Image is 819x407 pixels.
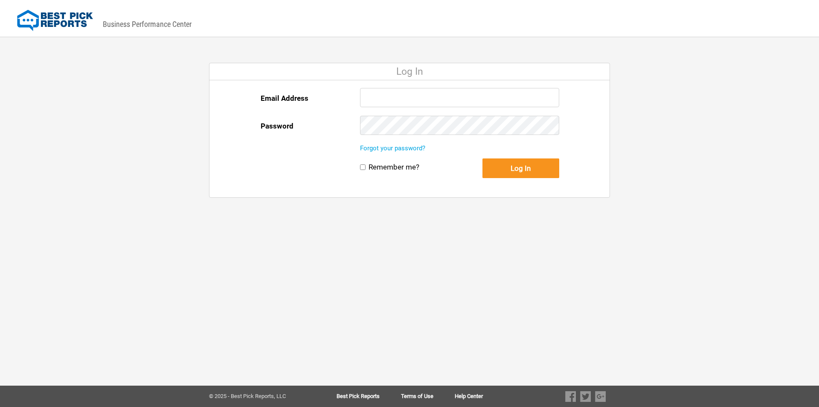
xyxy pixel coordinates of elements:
[369,163,419,172] label: Remember me?
[360,144,425,152] a: Forgot your password?
[401,393,455,399] a: Terms of Use
[337,393,401,399] a: Best Pick Reports
[209,63,610,80] div: Log In
[455,393,483,399] a: Help Center
[261,88,308,108] label: Email Address
[482,158,559,178] button: Log In
[209,393,309,399] div: © 2025 - Best Pick Reports, LLC
[261,116,293,136] label: Password
[17,10,93,31] img: Best Pick Reports Logo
